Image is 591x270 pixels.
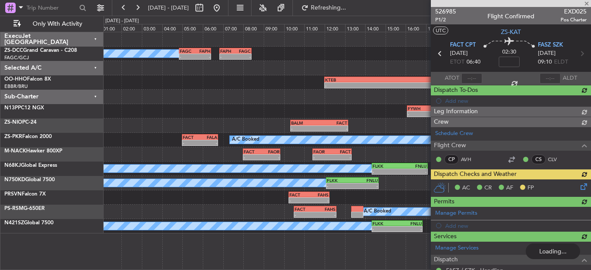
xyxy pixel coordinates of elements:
div: - [373,226,397,232]
div: A/C Booked [364,205,391,218]
button: Only With Activity [10,17,94,31]
div: 13:00 [345,24,366,32]
span: FASZ SZK [538,41,563,50]
div: 07:00 [223,24,244,32]
div: FAHS [309,192,329,197]
div: 15:00 [386,24,406,32]
div: FACT [295,206,315,212]
a: PS-RSMG-650ER [4,206,45,211]
div: - [183,140,200,145]
div: - [408,111,437,117]
input: Trip Number [27,1,77,14]
span: EXD025 [561,7,587,16]
div: FACT [244,149,262,154]
div: [DATE] - [DATE] [105,17,139,25]
div: FACT [289,192,309,197]
div: - [289,198,309,203]
div: Loading... [526,243,580,259]
span: ZS-PKR [4,134,22,139]
div: - [397,226,422,232]
div: - [352,183,378,189]
div: - [200,140,217,145]
span: 06:40 [467,58,480,67]
div: FAOR [262,149,279,154]
div: FNLU [352,178,378,183]
button: UTC [433,27,448,34]
span: OO-HHO [4,77,27,82]
div: EBBR [395,77,466,82]
div: FLKK [373,163,400,169]
div: 02:00 [121,24,142,32]
div: 05:00 [182,24,203,32]
div: A/C Booked [232,133,259,146]
div: - [244,155,262,160]
div: - [295,212,315,217]
a: ZS-DCCGrand Caravan - C208 [4,48,77,53]
a: PRSVNFalcon 7X [4,192,46,197]
span: PRSVN [4,192,22,197]
a: EBBR/BRU [4,83,28,90]
div: - [180,54,195,59]
span: N421SZ [4,220,24,226]
span: P1/2 [435,16,456,24]
span: 09:10 [538,58,552,67]
div: - [195,54,210,59]
div: FYWH [408,106,437,111]
a: ZS-PKRFalcon 2000 [4,134,52,139]
a: ZS-NIOPC-24 [4,120,37,125]
div: FAGC [180,48,195,54]
span: ZS-DCC [4,48,23,53]
span: [DATE] [450,49,468,58]
div: - [309,198,329,203]
span: N68KJ [4,163,21,168]
div: FACT [319,120,347,125]
span: ZS-KAT [501,27,521,37]
div: FACT [183,135,200,140]
div: 06:00 [203,24,223,32]
div: 11:00 [304,24,325,32]
span: ZS-NIO [4,120,22,125]
div: - [332,155,351,160]
div: - [395,83,466,88]
span: [DATE] [538,49,556,58]
div: - [220,54,235,59]
span: ALDT [563,74,577,83]
div: FNLU [397,221,422,226]
span: ATOT [445,74,459,83]
div: 17:00 [426,24,447,32]
div: Flight Confirmed [487,12,534,21]
span: ETOT [450,58,464,67]
button: Refreshing... [297,1,349,15]
div: - [373,169,400,174]
span: Pos Charter [561,16,587,24]
div: 16:00 [406,24,426,32]
div: FALA [200,135,217,140]
div: 08:00 [243,24,264,32]
div: FAHS [315,206,336,212]
div: - [319,126,347,131]
div: - [315,212,336,217]
a: N421SZGlobal 7500 [4,220,54,226]
div: FACT [332,149,351,154]
div: FAPH [220,48,235,54]
a: OO-HHOFalcon 8X [4,77,51,82]
span: N750KD [4,177,25,182]
span: ELDT [554,58,568,67]
div: KTEB [325,77,396,82]
div: - [291,126,319,131]
div: BALM [291,120,319,125]
span: Refreshing... [310,5,347,11]
a: N13PPC12 NGX [4,105,44,111]
div: FAOR [313,149,332,154]
a: M-NACKHawker 800XP [4,148,62,154]
div: 01:00 [101,24,122,32]
div: FLKK [327,178,353,183]
div: - [235,54,251,59]
span: M-NACK [4,148,26,154]
span: [DATE] - [DATE] [148,4,189,12]
div: 10:00 [284,24,305,32]
span: PS-RSM [4,206,24,211]
span: N13P [4,105,18,111]
a: N750KDGlobal 7500 [4,177,55,182]
div: 12:00 [325,24,345,32]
